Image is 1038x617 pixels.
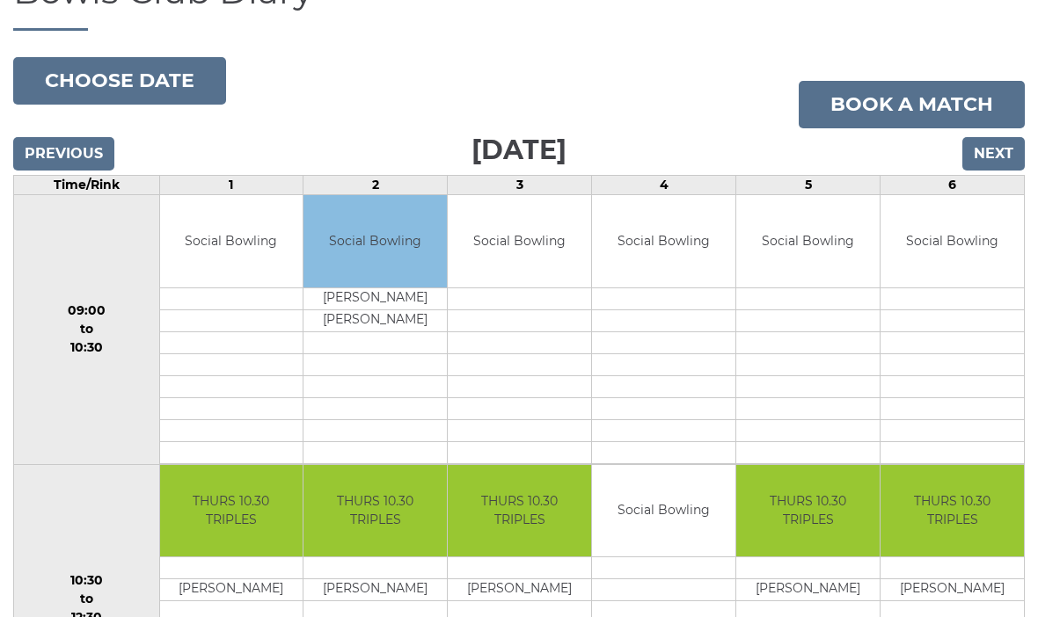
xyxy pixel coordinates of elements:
td: [PERSON_NAME] [303,309,447,331]
td: [PERSON_NAME] [303,287,447,309]
td: [PERSON_NAME] [160,579,303,601]
td: [PERSON_NAME] [736,579,880,601]
td: 6 [881,176,1025,195]
td: [PERSON_NAME] [881,579,1024,601]
td: Social Bowling [448,195,591,287]
td: 1 [159,176,303,195]
input: Next [962,137,1025,171]
td: Social Bowling [592,465,735,557]
td: 09:00 to 10:30 [14,195,160,465]
input: Previous [13,137,114,171]
td: [PERSON_NAME] [448,579,591,601]
td: [PERSON_NAME] [303,579,447,601]
td: THURS 10.30 TRIPLES [881,465,1024,557]
a: Book a match [799,81,1025,128]
td: THURS 10.30 TRIPLES [303,465,447,557]
td: Social Bowling [303,195,447,287]
td: THURS 10.30 TRIPLES [160,465,303,557]
td: Social Bowling [160,195,303,287]
td: Social Bowling [736,195,880,287]
td: 2 [303,176,448,195]
td: Social Bowling [592,195,735,287]
button: Choose date [13,57,226,105]
td: THURS 10.30 TRIPLES [736,465,880,557]
td: Time/Rink [14,176,160,195]
td: 3 [448,176,592,195]
td: THURS 10.30 TRIPLES [448,465,591,557]
td: 4 [592,176,736,195]
td: 5 [736,176,881,195]
td: Social Bowling [881,195,1024,287]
